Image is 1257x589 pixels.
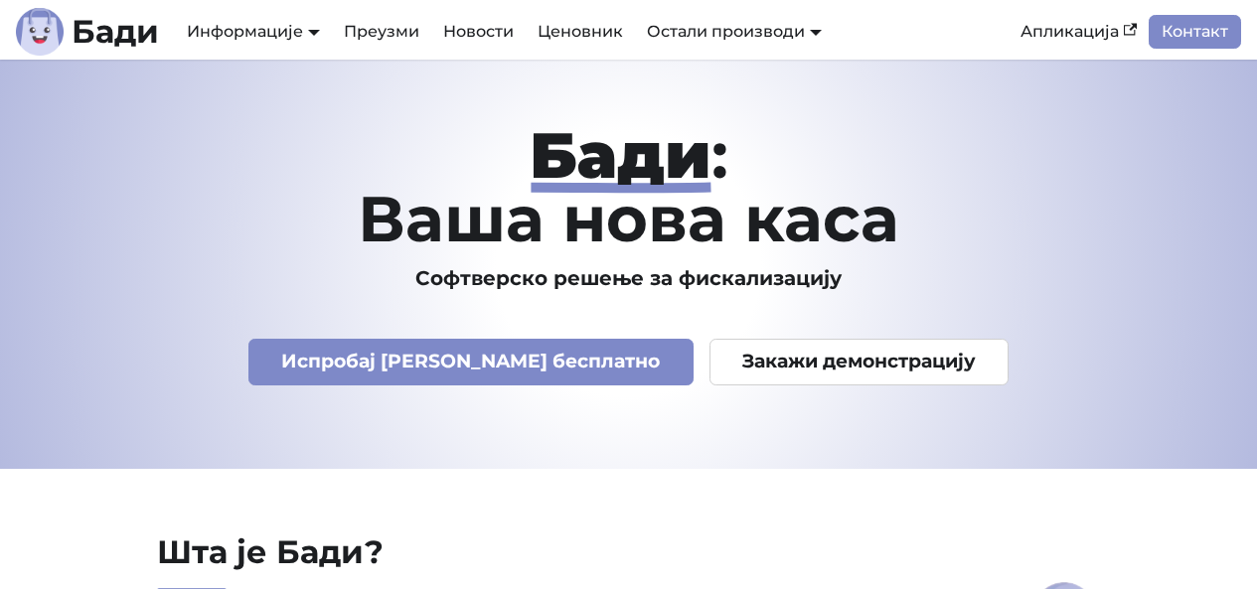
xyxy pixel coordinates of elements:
[647,22,822,41] a: Остали производи
[248,339,694,385] a: Испробај [PERSON_NAME] бесплатно
[431,15,526,49] a: Новости
[79,266,1179,291] h3: Софтверско решење за фискализацију
[72,16,159,48] b: Бади
[16,8,159,56] a: ЛогоБади
[526,15,635,49] a: Ценовник
[79,123,1179,250] h1: : Ваша нова каса
[709,339,1010,385] a: Закажи демонстрацију
[1149,15,1241,49] a: Контакт
[187,22,320,41] a: Информације
[332,15,431,49] a: Преузми
[1009,15,1149,49] a: Апликација
[530,116,711,194] strong: Бади
[16,8,64,56] img: Лого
